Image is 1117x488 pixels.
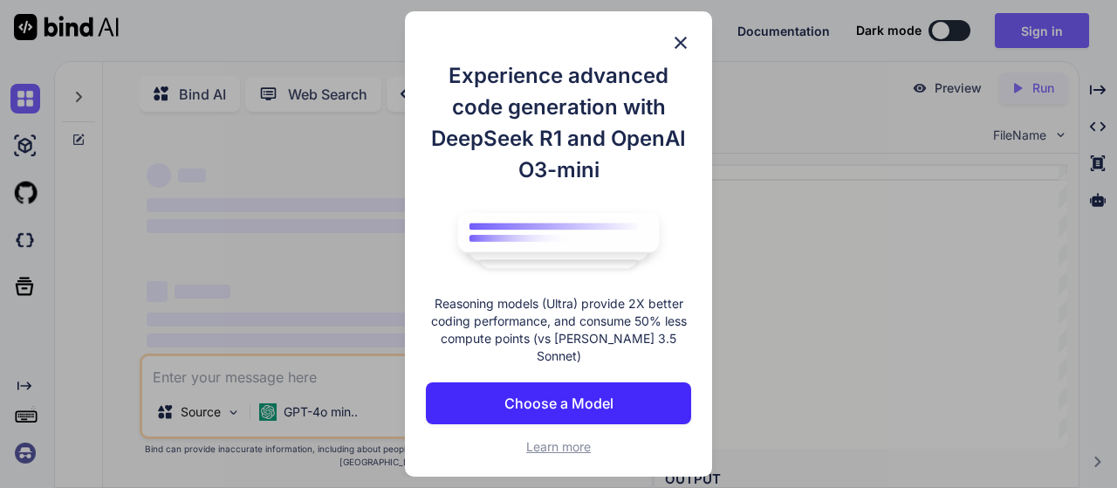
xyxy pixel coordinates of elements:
[426,382,691,424] button: Choose a Model
[426,295,691,365] p: Reasoning models (Ultra) provide 2X better coding performance, and consume 50% less compute point...
[445,203,672,278] img: bind logo
[426,60,691,186] h1: Experience advanced code generation with DeepSeek R1 and OpenAI O3-mini
[504,393,613,414] p: Choose a Model
[526,439,591,454] span: Learn more
[670,32,691,53] img: close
